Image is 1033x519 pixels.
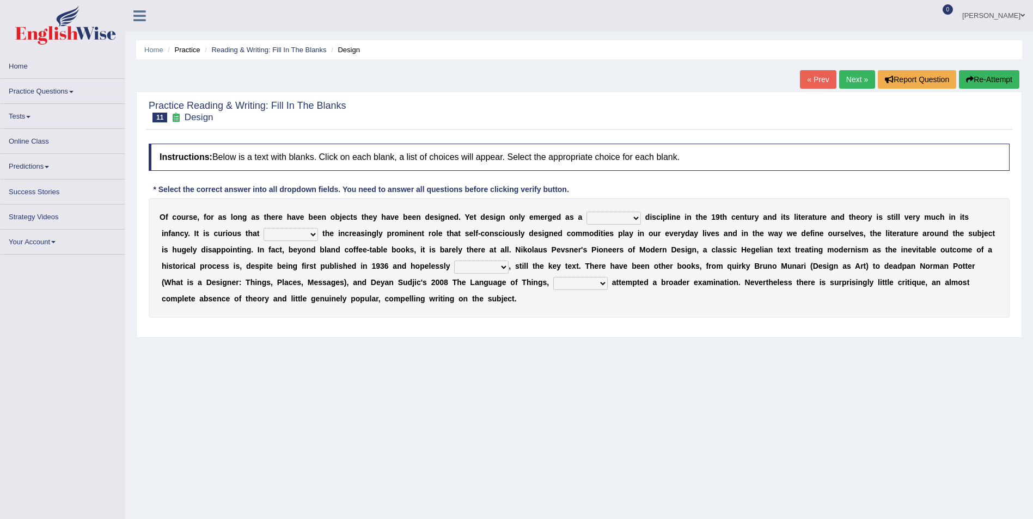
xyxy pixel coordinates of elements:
b: c [180,229,184,238]
b: l [518,229,521,238]
b: d [594,229,599,238]
b: e [430,213,434,221]
b: f [475,229,478,238]
b: t [783,213,786,221]
b: y [916,213,920,221]
b: . [459,213,461,221]
b: r [678,229,681,238]
b: a [218,213,222,221]
b: h [381,213,386,221]
b: v [707,229,711,238]
b: o [571,229,576,238]
b: e [313,213,317,221]
b: a [291,213,296,221]
b: i [338,229,340,238]
b: s [434,213,438,221]
b: t [962,213,965,221]
b: i [638,229,640,238]
a: Success Stories [1,180,125,201]
b: e [856,213,860,221]
b: s [570,213,574,221]
b: - [478,229,481,238]
b: o [431,229,436,238]
b: i [542,229,545,238]
b: i [650,213,652,221]
b: n [767,213,772,221]
a: « Prev [800,70,836,89]
a: Practice Questions [1,79,125,100]
b: a [831,213,835,221]
b: e [329,229,334,238]
b: m [924,213,931,221]
b: O [160,213,166,221]
b: h [940,213,945,221]
b: r [805,213,808,221]
b: e [908,213,913,221]
b: r [429,229,431,238]
b: e [278,213,283,221]
b: s [887,213,891,221]
a: Tests [1,104,125,125]
b: m [534,213,540,221]
b: t [447,229,449,238]
b: n [951,213,956,221]
b: o [233,213,238,221]
b: c [656,213,661,221]
b: o [176,213,181,221]
b: a [253,229,257,238]
b: , [197,213,199,221]
b: a [171,229,175,238]
b: t [458,229,461,238]
b: r [186,213,188,221]
a: Next » [839,70,875,89]
b: s [205,229,210,238]
b: r [223,229,225,238]
b: y [373,213,377,221]
b: o [394,229,399,238]
b: d [840,213,845,221]
b: n [671,213,676,221]
b: n [743,229,748,238]
b: j [340,213,342,221]
b: i [742,229,744,238]
b: v [390,213,395,221]
b: y [378,229,383,238]
a: Reading & Writing: Fill In The Blanks [211,46,326,54]
b: r [276,213,278,221]
a: Online Class [1,129,125,150]
a: Strategy Videos [1,205,125,226]
b: g [371,229,376,238]
b: a [578,213,582,221]
b: i [225,229,228,238]
b: o [485,229,490,238]
b: e [674,229,678,238]
b: r [865,213,867,221]
b: e [552,213,557,221]
b: t [798,213,801,221]
b: n [835,213,840,221]
b: e [352,229,357,238]
b: s [255,213,260,221]
b: s [360,229,365,238]
b: f [166,213,168,221]
b: g [441,213,445,221]
b: u [931,213,936,221]
b: a [690,229,694,238]
b: l [622,229,625,238]
b: y [868,213,872,221]
b: o [860,213,865,221]
b: i [796,213,798,221]
b: c [172,213,176,221]
b: a [724,229,728,238]
b: i [162,229,164,238]
b: n [164,229,169,238]
li: Practice [165,45,200,55]
b: t [601,229,603,238]
b: d [529,229,534,238]
b: n [490,229,494,238]
b: d [558,229,563,238]
b: t [474,213,476,221]
b: e [529,213,534,221]
b: 9 [716,213,720,221]
b: e [665,229,669,238]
